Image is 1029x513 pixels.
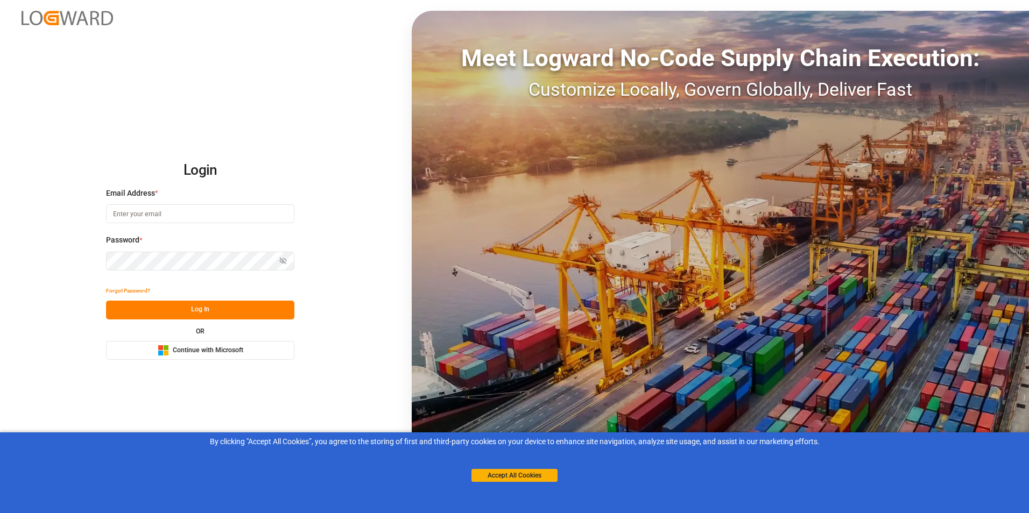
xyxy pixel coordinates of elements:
span: Continue with Microsoft [173,346,243,355]
h2: Login [106,153,294,188]
input: Enter your email [106,204,294,223]
div: Customize Locally, Govern Globally, Deliver Fast [412,76,1029,103]
img: Logward_new_orange.png [22,11,113,25]
span: Email Address [106,188,155,199]
button: Continue with Microsoft [106,341,294,360]
button: Log In [106,301,294,319]
button: Forgot Password? [106,282,150,301]
button: Accept All Cookies [471,469,558,482]
span: Password [106,234,139,246]
small: OR [196,328,205,334]
div: Meet Logward No-Code Supply Chain Execution: [412,40,1029,76]
div: By clicking "Accept All Cookies”, you agree to the storing of first and third-party cookies on yo... [8,436,1021,447]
